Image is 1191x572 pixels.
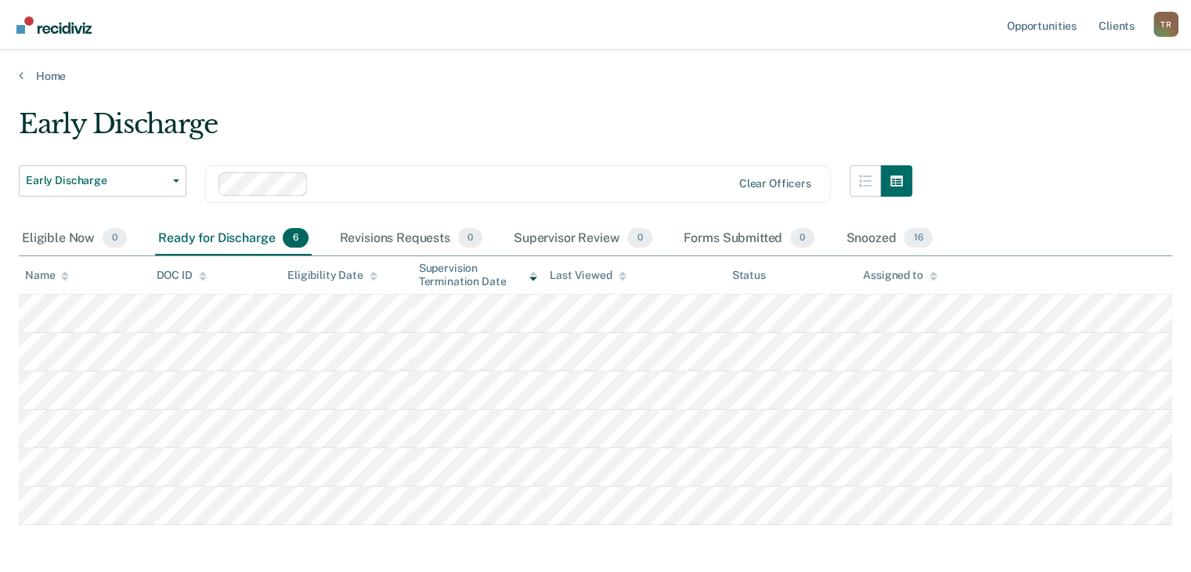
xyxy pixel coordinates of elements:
[25,269,69,282] div: Name
[904,228,933,248] span: 16
[732,269,766,282] div: Status
[337,222,485,256] div: Revisions Requests0
[458,228,482,248] span: 0
[739,177,811,190] div: Clear officers
[283,228,308,248] span: 6
[19,222,130,256] div: Eligible Now0
[155,222,311,256] div: Ready for Discharge6
[627,228,651,248] span: 0
[511,222,655,256] div: Supervisor Review0
[19,69,1172,83] a: Home
[157,269,207,282] div: DOC ID
[16,16,92,34] img: Recidiviz
[550,269,626,282] div: Last Viewed
[287,269,377,282] div: Eligibility Date
[19,165,186,197] button: Early Discharge
[843,222,936,256] div: Snoozed16
[26,174,167,187] span: Early Discharge
[680,222,818,256] div: Forms Submitted0
[419,262,538,288] div: Supervision Termination Date
[19,108,912,153] div: Early Discharge
[790,228,814,248] span: 0
[103,228,127,248] span: 0
[863,269,937,282] div: Assigned to
[1153,12,1178,37] button: Profile dropdown button
[1153,12,1178,37] div: T R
